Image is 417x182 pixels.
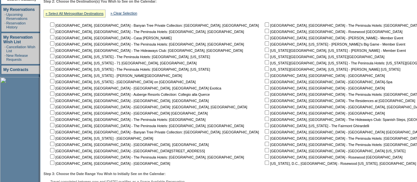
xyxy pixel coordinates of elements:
td: · [5,13,6,20]
nobr: [GEOGRAPHIC_DATA], [GEOGRAPHIC_DATA] - [PERSON_NAME] - Member Event [263,36,403,40]
nobr: [GEOGRAPHIC_DATA], [GEOGRAPHIC_DATA] - The Peninsula Hotels: [GEOGRAPHIC_DATA], [GEOGRAPHIC_DATA] [49,124,244,128]
nobr: [GEOGRAPHIC_DATA], [GEOGRAPHIC_DATA] - [GEOGRAPHIC_DATA][STREET_ADDRESS] [49,149,205,153]
a: » Select All Metropolitan Destinations [45,12,104,16]
nobr: [US_STATE], D.C., [GEOGRAPHIC_DATA] - Rosewood [US_STATE], [GEOGRAPHIC_DATA] [263,162,416,165]
nobr: [GEOGRAPHIC_DATA], [GEOGRAPHIC_DATA] - Casa [PERSON_NAME] [49,36,172,40]
nobr: [GEOGRAPHIC_DATA], [GEOGRAPHIC_DATA] - [GEOGRAPHIC_DATA] [GEOGRAPHIC_DATA] [49,111,208,115]
nobr: [GEOGRAPHIC_DATA], [US_STATE] - 71 [GEOGRAPHIC_DATA], [GEOGRAPHIC_DATA] [49,61,196,65]
a: » Clear Selection [110,11,137,15]
nobr: [GEOGRAPHIC_DATA], [GEOGRAPHIC_DATA] - [GEOGRAPHIC_DATA] [49,162,170,165]
nobr: [GEOGRAPHIC_DATA], [GEOGRAPHIC_DATA] - [GEOGRAPHIC_DATA], [GEOGRAPHIC_DATA] Exotica [49,86,221,90]
b: Step 3: Choose the Date Range You Wish to Initially See on the Calendar: [44,172,165,176]
a: My Contracts [3,67,28,72]
nobr: [GEOGRAPHIC_DATA], [US_STATE] - [PERSON_NAME][GEOGRAPHIC_DATA] [49,74,182,78]
nobr: [GEOGRAPHIC_DATA], [GEOGRAPHIC_DATA] - Rosewood [GEOGRAPHIC_DATA] [263,155,402,159]
nobr: [US_STATE][GEOGRAPHIC_DATA], [US_STATE] - [PERSON_NAME] [US_STATE] [263,67,400,71]
td: · [5,45,6,53]
nobr: [US_STATE][GEOGRAPHIC_DATA], [US_STATE][GEOGRAPHIC_DATA] [263,55,384,59]
nobr: [GEOGRAPHIC_DATA], [GEOGRAPHIC_DATA] - The Peninsula Hotels: [GEOGRAPHIC_DATA], [GEOGRAPHIC_DATA] [49,42,244,46]
nobr: [GEOGRAPHIC_DATA], [US_STATE] - The Peninsula Hotels: [GEOGRAPHIC_DATA], [US_STATE] [49,67,210,71]
nobr: [GEOGRAPHIC_DATA], [GEOGRAPHIC_DATA] - The Peninsula Hotels: [GEOGRAPHIC_DATA], [GEOGRAPHIC_DATA] [49,155,244,159]
nobr: [GEOGRAPHIC_DATA], [US_STATE] - [GEOGRAPHIC_DATA] [49,136,153,140]
td: · [5,54,6,61]
a: Upcoming Reservations [6,13,27,20]
nobr: [GEOGRAPHIC_DATA], [GEOGRAPHIC_DATA] - [GEOGRAPHIC_DATA], [GEOGRAPHIC_DATA] [49,99,209,103]
a: New Release Requests [6,54,28,61]
a: Reservation History [6,21,26,29]
nobr: [GEOGRAPHIC_DATA], [GEOGRAPHIC_DATA] - The Hideaways Club: [GEOGRAPHIC_DATA], [GEOGRAPHIC_DATA] [49,49,243,53]
nobr: [GEOGRAPHIC_DATA], [GEOGRAPHIC_DATA] - [GEOGRAPHIC_DATA]-Spa [263,80,392,84]
nobr: [GEOGRAPHIC_DATA], [US_STATE] - [PERSON_NAME]'s Big Game - Member Event [263,42,405,46]
nobr: [GEOGRAPHIC_DATA], [GEOGRAPHIC_DATA] - [GEOGRAPHIC_DATA] [263,111,385,115]
a: Cancellation Wish List [6,45,35,53]
nobr: [GEOGRAPHIC_DATA], [GEOGRAPHIC_DATA] - [GEOGRAPHIC_DATA]: [GEOGRAPHIC_DATA], [GEOGRAPHIC_DATA] [49,105,247,109]
nobr: [US_STATE][GEOGRAPHIC_DATA], [US_STATE] - [PERSON_NAME] - Member Event [263,49,406,53]
nobr: [GEOGRAPHIC_DATA], [US_STATE] - [GEOGRAPHIC_DATA] on [GEOGRAPHIC_DATA] [49,80,195,84]
nobr: [GEOGRAPHIC_DATA], [GEOGRAPHIC_DATA] - [GEOGRAPHIC_DATA] [263,74,385,78]
nobr: [GEOGRAPHIC_DATA], [GEOGRAPHIC_DATA] - The Peninsula Hotels: [GEOGRAPHIC_DATA], [GEOGRAPHIC_DATA] [49,30,244,34]
nobr: [GEOGRAPHIC_DATA], [GEOGRAPHIC_DATA] - Banyan Tree Private Collection: [GEOGRAPHIC_DATA], [GEOGRA... [49,23,259,27]
nobr: [GEOGRAPHIC_DATA], [GEOGRAPHIC_DATA] - The Residences at [GEOGRAPHIC_DATA] [263,99,415,103]
td: · [5,21,6,29]
nobr: [GEOGRAPHIC_DATA], [GEOGRAPHIC_DATA] - [GEOGRAPHIC_DATA] [263,86,385,90]
a: My Reservations [3,7,35,12]
nobr: [GEOGRAPHIC_DATA], [GEOGRAPHIC_DATA] - The Peninsula Hotels: [GEOGRAPHIC_DATA] [49,118,205,122]
nobr: [GEOGRAPHIC_DATA], [GEOGRAPHIC_DATA] - Rosewood [GEOGRAPHIC_DATA] [263,30,402,34]
nobr: [GEOGRAPHIC_DATA], [GEOGRAPHIC_DATA] - Auberge Resorts Collection: Collegio alla Querce [49,92,210,96]
nobr: [GEOGRAPHIC_DATA], [US_STATE] - The Fairmont Ghirardelli [263,124,369,128]
nobr: [GEOGRAPHIC_DATA], [GEOGRAPHIC_DATA] - [GEOGRAPHIC_DATA], [GEOGRAPHIC_DATA] [49,143,209,147]
nobr: [GEOGRAPHIC_DATA], [GEOGRAPHIC_DATA] - Banyan Tree Private Collection: [GEOGRAPHIC_DATA], [GEOGRA... [49,130,259,134]
a: My Reservation Wish List [3,35,33,44]
nobr: [GEOGRAPHIC_DATA], [GEOGRAPHIC_DATA] - [GEOGRAPHIC_DATA] [US_STATE] [263,149,405,153]
nobr: [GEOGRAPHIC_DATA], [US_STATE] - The Peninsula Hotels: [GEOGRAPHIC_DATA], [US_STATE] [49,55,210,59]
